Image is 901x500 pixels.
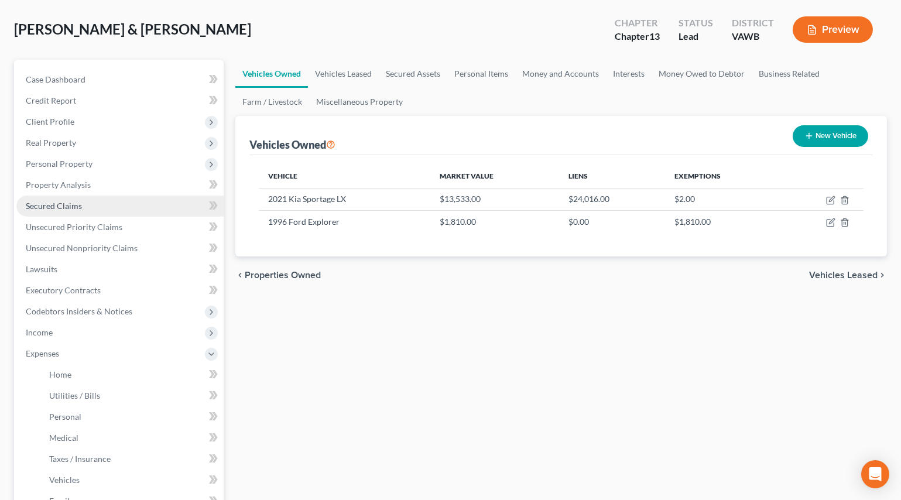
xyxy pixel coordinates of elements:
a: Vehicles [40,470,224,491]
span: Executory Contracts [26,285,101,295]
a: Unsecured Nonpriority Claims [16,238,224,259]
span: Properties Owned [245,270,321,280]
td: $1,810.00 [665,211,780,233]
span: Expenses [26,348,59,358]
a: Secured Claims [16,196,224,217]
a: Utilities / Bills [40,385,224,406]
span: Income [26,327,53,337]
a: Unsecured Priority Claims [16,217,224,238]
span: Unsecured Priority Claims [26,222,122,232]
span: Real Property [26,138,76,148]
a: Lawsuits [16,259,224,280]
td: 1996 Ford Explorer [259,211,430,233]
div: District [732,16,774,30]
span: Unsecured Nonpriority Claims [26,243,138,253]
span: Codebtors Insiders & Notices [26,306,132,316]
td: $13,533.00 [430,188,559,210]
span: Personal Property [26,159,93,169]
div: VAWB [732,30,774,43]
a: Miscellaneous Property [309,88,410,116]
a: Taxes / Insurance [40,448,224,470]
span: Home [49,369,71,379]
span: Secured Claims [26,201,82,211]
th: Market Value [430,165,559,188]
button: New Vehicle [793,125,868,147]
span: Case Dashboard [26,74,85,84]
span: Lawsuits [26,264,57,274]
a: Home [40,364,224,385]
a: Money Owed to Debtor [652,60,752,88]
button: Vehicles Leased chevron_right [809,270,887,280]
a: Credit Report [16,90,224,111]
td: $0.00 [559,211,665,233]
a: Personal Items [447,60,515,88]
span: Vehicles Leased [809,270,878,280]
th: Exemptions [665,165,780,188]
span: Credit Report [26,95,76,105]
span: Vehicles [49,475,80,485]
a: Personal [40,406,224,427]
td: $1,810.00 [430,211,559,233]
div: Vehicles Owned [249,138,335,152]
a: Vehicles Leased [308,60,379,88]
span: Property Analysis [26,180,91,190]
td: $2.00 [665,188,780,210]
td: 2021 Kia Sportage LX [259,188,430,210]
span: Personal [49,412,81,422]
i: chevron_right [878,270,887,280]
div: Chapter [615,30,660,43]
button: chevron_left Properties Owned [235,270,321,280]
span: Taxes / Insurance [49,454,111,464]
a: Case Dashboard [16,69,224,90]
span: Utilities / Bills [49,391,100,400]
div: Status [679,16,713,30]
a: Medical [40,427,224,448]
a: Farm / Livestock [235,88,309,116]
a: Money and Accounts [515,60,606,88]
th: Liens [559,165,665,188]
div: Chapter [615,16,660,30]
a: Secured Assets [379,60,447,88]
i: chevron_left [235,270,245,280]
a: Vehicles Owned [235,60,308,88]
span: Medical [49,433,78,443]
a: Business Related [752,60,827,88]
a: Executory Contracts [16,280,224,301]
th: Vehicle [259,165,430,188]
button: Preview [793,16,873,43]
span: Client Profile [26,117,74,126]
span: [PERSON_NAME] & [PERSON_NAME] [14,20,251,37]
a: Property Analysis [16,174,224,196]
a: Interests [606,60,652,88]
div: Lead [679,30,713,43]
div: Open Intercom Messenger [861,460,889,488]
td: $24,016.00 [559,188,665,210]
span: 13 [649,30,660,42]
